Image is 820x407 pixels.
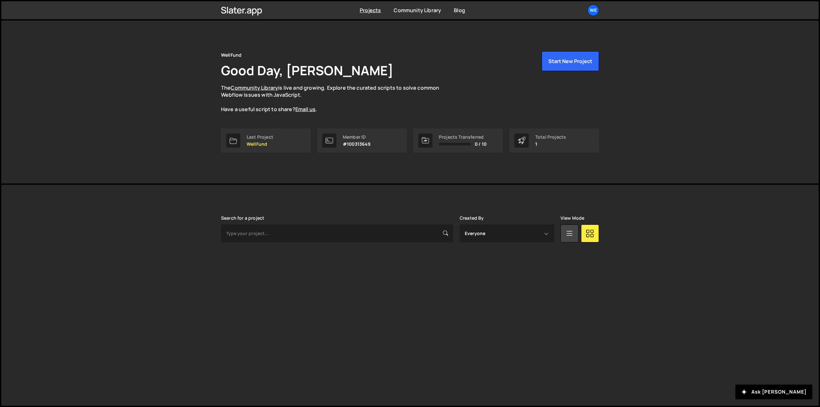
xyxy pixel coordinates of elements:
[735,385,812,399] button: Ask [PERSON_NAME]
[221,224,453,242] input: Type your project...
[475,142,487,147] span: 0 / 10
[535,142,566,147] p: 1
[221,51,242,59] div: WellFund
[394,7,441,14] a: Community Library
[587,4,599,16] a: We
[221,128,311,153] a: Last Project WellFund
[439,134,487,140] div: Projects Transferred
[454,7,465,14] a: Blog
[221,61,393,79] h1: Good Day, [PERSON_NAME]
[343,134,371,140] div: Member ID
[295,106,316,113] a: Email us
[535,134,566,140] div: Total Projects
[247,134,273,140] div: Last Project
[360,7,381,14] a: Projects
[221,216,264,221] label: Search for a project
[343,142,371,147] p: #100313649
[247,142,273,147] p: WellFund
[542,51,599,71] button: Start New Project
[231,84,278,91] a: Community Library
[561,216,584,221] label: View Mode
[221,84,452,113] p: The is live and growing. Explore the curated scripts to solve common Webflow issues with JavaScri...
[460,216,484,221] label: Created By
